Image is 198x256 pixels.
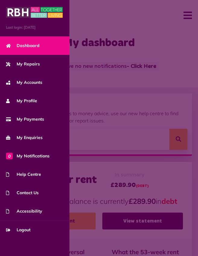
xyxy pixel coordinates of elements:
[6,79,42,86] span: My Accounts
[6,43,40,49] span: Dashboard
[6,116,44,122] span: My Payments
[6,190,39,196] span: Contact Us
[6,153,49,159] span: My Notifications
[6,171,41,178] span: Help Centre
[6,153,13,159] span: 0
[6,61,40,67] span: My Repairs
[6,208,42,214] span: Accessibility
[6,98,37,104] span: My Profile
[6,6,63,19] img: MyRBH
[6,25,63,30] span: Last login: [DATE]
[6,227,30,233] span: Logout
[6,134,43,141] span: My Enquiries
